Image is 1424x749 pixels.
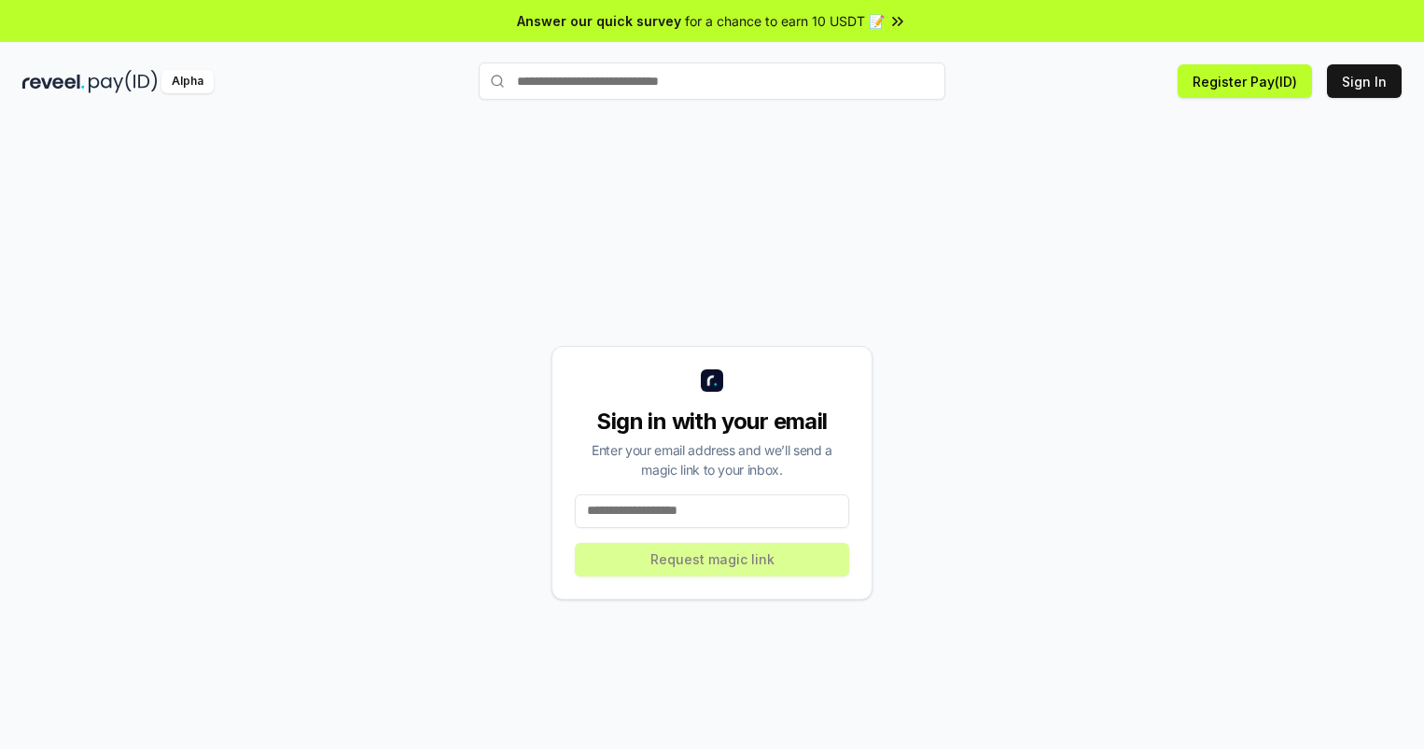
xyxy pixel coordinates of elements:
img: reveel_dark [22,70,85,93]
div: Sign in with your email [575,407,849,437]
button: Register Pay(ID) [1178,64,1312,98]
button: Sign In [1327,64,1402,98]
img: pay_id [89,70,158,93]
div: Enter your email address and we’ll send a magic link to your inbox. [575,440,849,479]
span: for a chance to earn 10 USDT 📝 [685,11,885,31]
div: Alpha [161,70,214,93]
span: Answer our quick survey [517,11,681,31]
img: logo_small [701,369,723,392]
